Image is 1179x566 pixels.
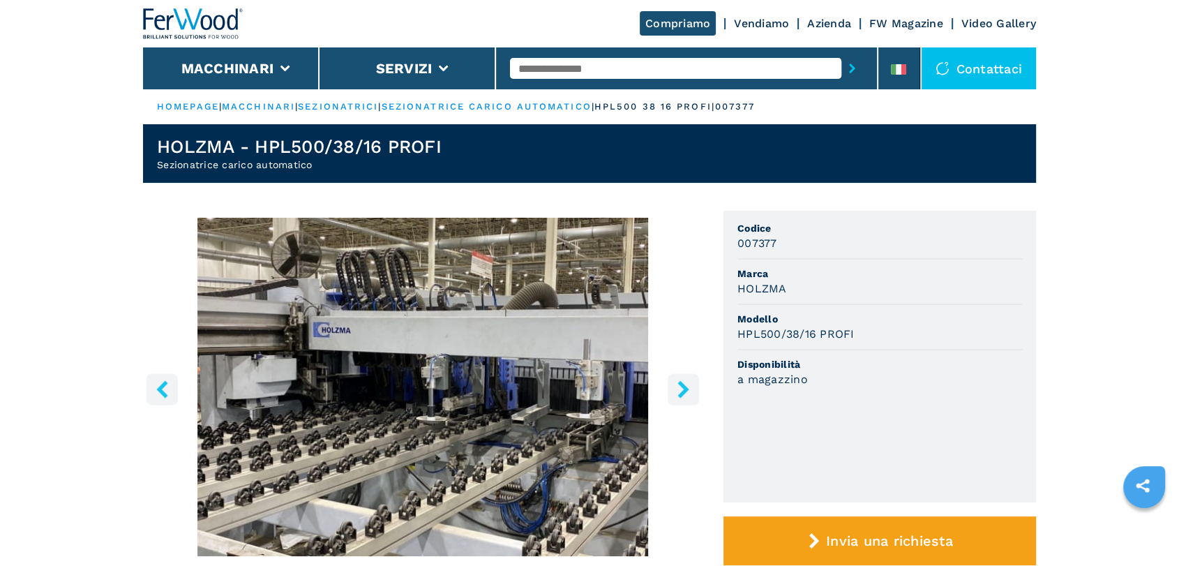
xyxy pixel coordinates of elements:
span: | [592,101,594,112]
h1: HOLZMA - HPL500/38/16 PROFI [157,135,442,158]
iframe: Chat [1120,503,1169,556]
span: Marca [737,267,1022,281]
button: left-button [147,373,178,405]
span: Invia una richiesta [826,533,953,549]
button: Servizi [375,60,432,77]
a: Compriamo [640,11,716,36]
h2: Sezionatrice carico automatico [157,158,442,172]
p: hpl500 38 16 profi | [594,100,715,113]
span: | [219,101,222,112]
button: right-button [668,373,699,405]
button: Macchinari [181,60,274,77]
span: | [378,101,381,112]
img: Sezionatrice carico automatico HOLZMA HPL500/38/16 PROFI [143,218,703,556]
h3: HOLZMA [737,281,787,297]
a: macchinari [222,101,295,112]
span: Codice [737,221,1022,235]
button: Invia una richiesta [723,516,1036,565]
span: Disponibilità [737,357,1022,371]
div: Go to Slide 3 [143,218,703,556]
span: Modello [737,312,1022,326]
a: sezionatrici [298,101,378,112]
h3: HPL500/38/16 PROFI [737,326,855,342]
a: Azienda [807,17,851,30]
img: Ferwood [143,8,243,39]
a: sezionatrice carico automatico [382,101,592,112]
h3: 007377 [737,235,777,251]
a: sharethis [1125,468,1160,503]
a: Video Gallery [961,17,1036,30]
span: | [295,101,298,112]
h3: a magazzino [737,371,808,387]
img: Contattaci [936,61,949,75]
div: Contattaci [922,47,1037,89]
a: HOMEPAGE [157,101,219,112]
button: submit-button [841,52,863,84]
a: Vendiamo [734,17,789,30]
a: FW Magazine [869,17,943,30]
p: 007377 [715,100,756,113]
